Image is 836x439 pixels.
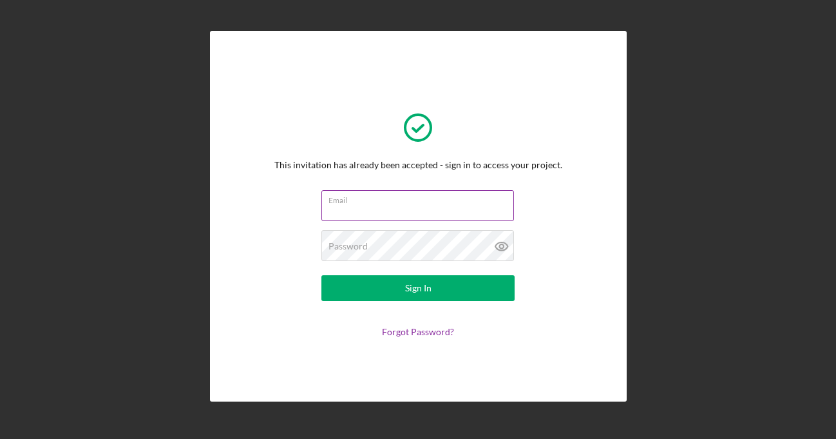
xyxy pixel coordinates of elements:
button: Sign In [321,275,515,301]
div: Sign In [405,275,432,301]
a: Forgot Password? [382,326,454,337]
div: This invitation has already been accepted - sign in to access your project. [274,160,562,170]
label: Password [328,241,368,251]
label: Email [328,191,514,205]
